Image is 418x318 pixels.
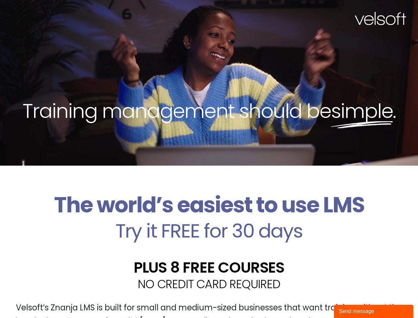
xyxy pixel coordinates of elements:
[5,278,413,290] h2: NO CREDIT CARD REQUIRED
[5,260,413,275] h2: PLUS 8 FREE COURSES
[334,303,415,318] iframe: chat widget
[5,221,413,240] h2: Try it FREE for 30 days
[12,98,406,124] h2: Training management should be .
[5,192,413,218] h2: The world’s easiest to use LMS
[331,97,393,125] span: simple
